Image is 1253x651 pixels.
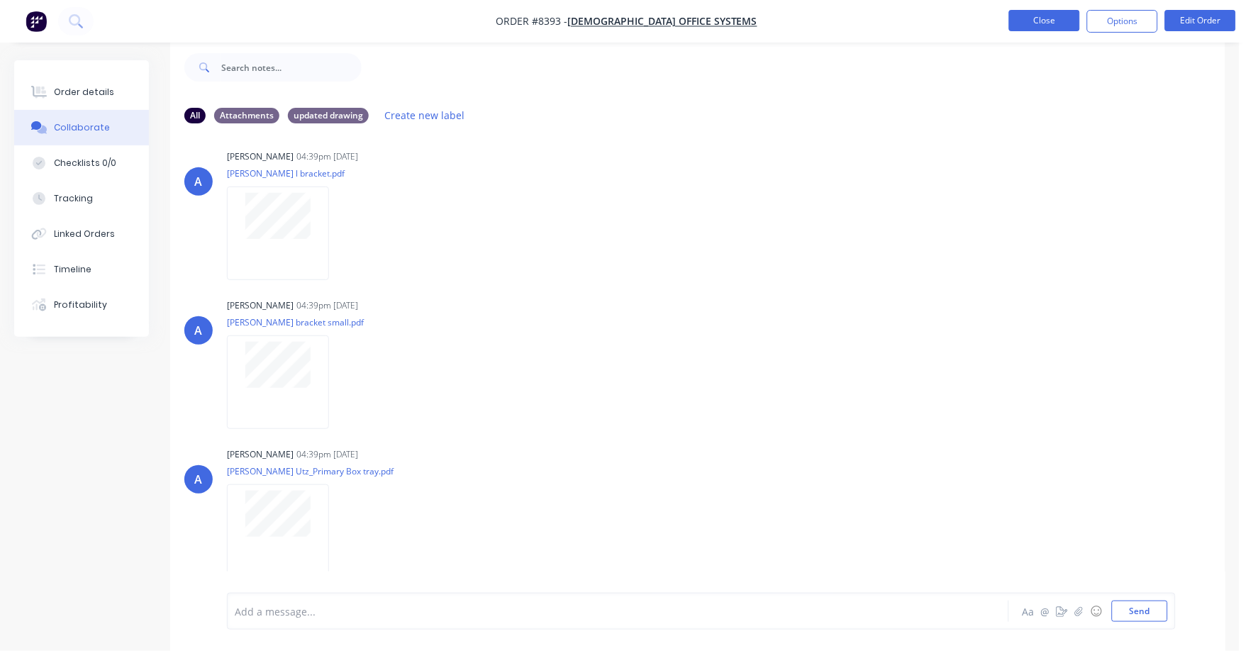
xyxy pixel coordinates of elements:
button: Aa [1020,603,1037,620]
button: Order details [14,74,149,110]
div: Collaborate [54,121,110,134]
a: [DEMOGRAPHIC_DATA] Office Systems [567,15,757,28]
button: Timeline [14,252,149,287]
button: Linked Orders [14,216,149,252]
p: [PERSON_NAME] l bracket.pdf [227,167,345,179]
div: All [184,108,206,123]
button: Close [1009,10,1080,31]
div: 04:39pm [DATE] [296,299,358,312]
button: Tracking [14,181,149,216]
button: Edit Order [1165,10,1236,31]
button: Send [1112,601,1168,622]
div: Linked Orders [54,228,115,240]
button: Profitability [14,287,149,323]
div: Attachments [214,108,279,123]
div: A [195,322,203,339]
span: Order #8393 - [496,15,567,28]
button: ☺ [1088,603,1105,620]
div: 04:39pm [DATE] [296,150,358,163]
div: [PERSON_NAME] [227,299,294,312]
button: Options [1087,10,1158,33]
button: Create new label [377,106,472,125]
div: updated drawing [288,108,369,123]
div: A [195,173,203,190]
input: Search notes... [221,53,362,82]
div: Order details [54,86,114,99]
div: Timeline [54,263,91,276]
div: Checklists 0/0 [54,157,116,169]
div: A [195,471,203,488]
button: Collaborate [14,110,149,145]
p: [PERSON_NAME] Utz_Primary Box tray.pdf [227,465,394,477]
div: 04:39pm [DATE] [296,448,358,461]
div: Profitability [54,299,107,311]
button: Checklists 0/0 [14,145,149,181]
p: [PERSON_NAME] bracket small.pdf [227,316,364,328]
div: [PERSON_NAME] [227,150,294,163]
div: [PERSON_NAME] [227,448,294,461]
div: Tracking [54,192,93,205]
img: Factory [26,11,47,32]
button: @ [1037,603,1054,620]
